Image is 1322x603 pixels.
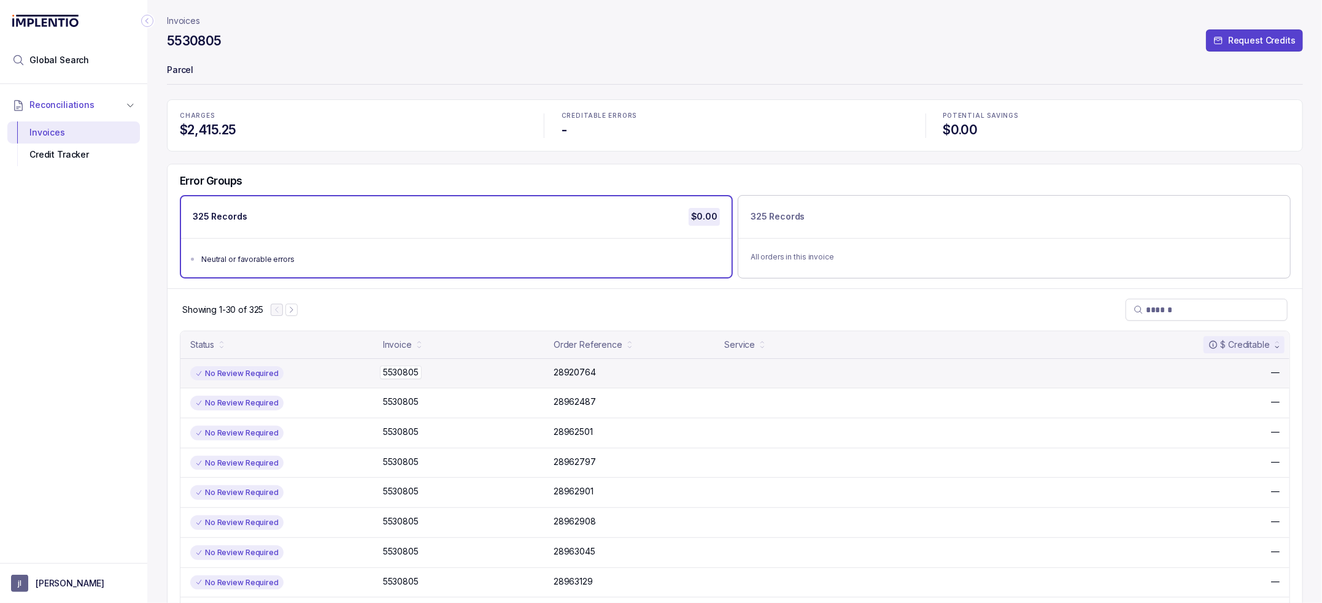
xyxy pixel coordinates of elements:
[36,577,104,590] p: [PERSON_NAME]
[11,575,28,592] span: User initials
[182,304,263,316] p: Showing 1-30 of 325
[554,426,593,438] p: 28962501
[383,485,419,497] p: 5530805
[17,144,130,166] div: Credit Tracker
[724,339,755,351] div: Service
[383,456,419,468] p: 5530805
[285,304,298,316] button: Next Page
[190,366,284,381] div: No Review Required
[201,253,719,266] div: Neutral or favorable errors
[383,339,412,351] div: Invoice
[383,575,419,588] p: 5530805
[180,174,242,188] h5: Error Groups
[562,112,908,120] p: CREDITABLE ERRORS
[167,15,200,27] nav: breadcrumb
[943,112,1290,120] p: POTENTIAL SAVINGS
[180,121,527,139] h4: $2,415.25
[554,366,596,378] p: 28920764
[140,13,155,28] div: Collapse Icon
[17,121,130,144] div: Invoices
[190,456,284,470] div: No Review Required
[190,396,284,410] div: No Review Required
[383,545,419,558] p: 5530805
[190,575,284,590] div: No Review Required
[383,515,419,528] p: 5530805
[7,119,140,169] div: Reconciliations
[562,121,908,139] h4: -
[943,121,1290,139] h4: $0.00
[190,545,284,560] div: No Review Required
[554,339,622,351] div: Order Reference
[1271,485,1280,497] p: —
[190,485,284,500] div: No Review Required
[1271,545,1280,558] p: —
[190,426,284,440] div: No Review Required
[1271,456,1280,468] p: —
[1271,426,1280,438] p: —
[383,396,419,408] p: 5530805
[554,485,593,497] p: 28962901
[383,426,419,438] p: 5530805
[180,112,527,120] p: CHARGES
[1228,34,1296,47] p: Request Credits
[167,15,200,27] a: Invoices
[193,210,247,223] p: 325 Records
[380,366,422,379] p: 5530805
[554,545,595,558] p: 28963045
[1271,515,1280,528] p: —
[29,54,89,66] span: Global Search
[689,208,720,225] p: $0.00
[190,339,214,351] div: Status
[1271,575,1280,588] p: —
[29,99,95,111] span: Reconciliations
[1208,339,1270,351] div: $ Creditable
[554,575,593,588] p: 28963129
[1271,396,1280,408] p: —
[1271,366,1280,378] p: —
[751,251,1278,263] p: All orders in this invoice
[751,210,805,223] p: 325 Records
[554,515,596,528] p: 28962908
[182,304,263,316] div: Remaining page entries
[1206,29,1303,52] button: Request Credits
[554,396,596,408] p: 28962487
[190,515,284,530] div: No Review Required
[167,33,222,50] h4: 5530805
[11,575,136,592] button: User initials[PERSON_NAME]
[167,59,1303,83] p: Parcel
[554,456,596,468] p: 28962797
[7,91,140,118] button: Reconciliations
